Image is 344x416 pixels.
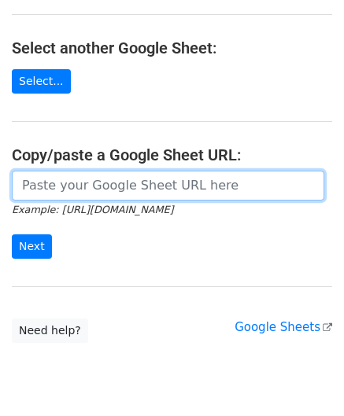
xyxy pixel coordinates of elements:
[235,320,332,334] a: Google Sheets
[12,39,332,57] h4: Select another Google Sheet:
[12,145,332,164] h4: Copy/paste a Google Sheet URL:
[12,204,173,215] small: Example: [URL][DOMAIN_NAME]
[12,234,52,259] input: Next
[12,318,88,343] a: Need help?
[12,171,324,201] input: Paste your Google Sheet URL here
[12,69,71,94] a: Select...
